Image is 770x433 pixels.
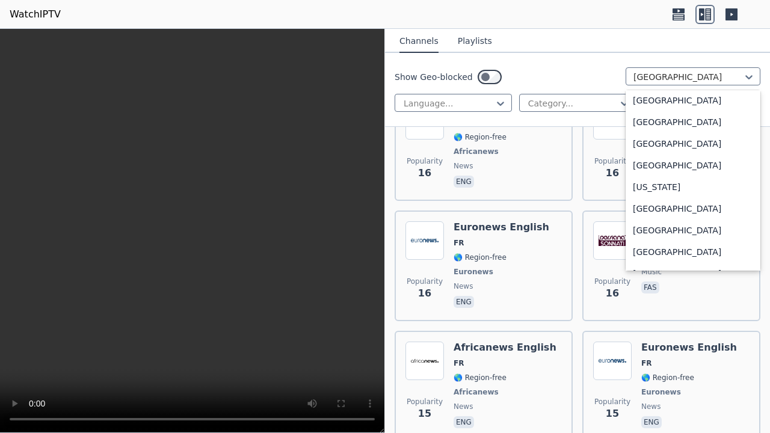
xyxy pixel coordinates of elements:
p: eng [454,296,474,308]
div: [GEOGRAPHIC_DATA] [626,220,760,241]
span: Popularity [407,397,443,407]
a: WatchIPTV [10,7,61,22]
div: [US_STATE] [626,176,760,198]
span: 16 [418,166,431,180]
p: fas [641,281,659,293]
span: 🌎 Region-free [454,253,507,262]
div: [GEOGRAPHIC_DATA] [626,241,760,263]
span: Africanews [454,147,499,156]
span: FR [454,238,464,248]
img: Persiana Sonnati [593,221,632,260]
div: [GEOGRAPHIC_DATA] [626,155,760,176]
p: eng [454,176,474,188]
div: [GEOGRAPHIC_DATA] [626,111,760,133]
span: 🌎 Region-free [454,132,507,142]
span: Popularity [594,397,630,407]
div: [GEOGRAPHIC_DATA] [626,90,760,111]
button: Channels [399,30,439,53]
div: [GEOGRAPHIC_DATA] [626,263,760,284]
h6: Euronews English [454,221,549,233]
span: Popularity [594,156,630,166]
span: Popularity [594,277,630,286]
span: 15 [418,407,431,421]
span: Euronews [454,267,493,277]
span: music [641,267,662,277]
span: Africanews [454,387,499,397]
span: 16 [606,286,619,301]
span: Euronews [641,387,681,397]
span: Popularity [407,156,443,166]
span: 15 [606,407,619,421]
span: news [454,281,473,291]
span: news [454,402,473,411]
div: [GEOGRAPHIC_DATA] [626,198,760,220]
h6: Euronews English [641,342,737,354]
span: news [641,402,661,411]
span: FR [454,358,464,368]
span: 16 [606,166,619,180]
p: eng [641,416,662,428]
label: Show Geo-blocked [395,71,473,83]
img: Euronews English [593,342,632,380]
span: 16 [418,286,431,301]
span: 🌎 Region-free [641,373,694,382]
img: Africanews English [405,342,444,380]
p: eng [454,416,474,428]
h6: Africanews English [454,342,556,354]
div: [GEOGRAPHIC_DATA] [626,133,760,155]
span: news [454,161,473,171]
span: FR [641,358,651,368]
button: Playlists [458,30,492,53]
span: 🌎 Region-free [454,373,507,382]
span: Popularity [407,277,443,286]
img: Euronews English [405,221,444,260]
